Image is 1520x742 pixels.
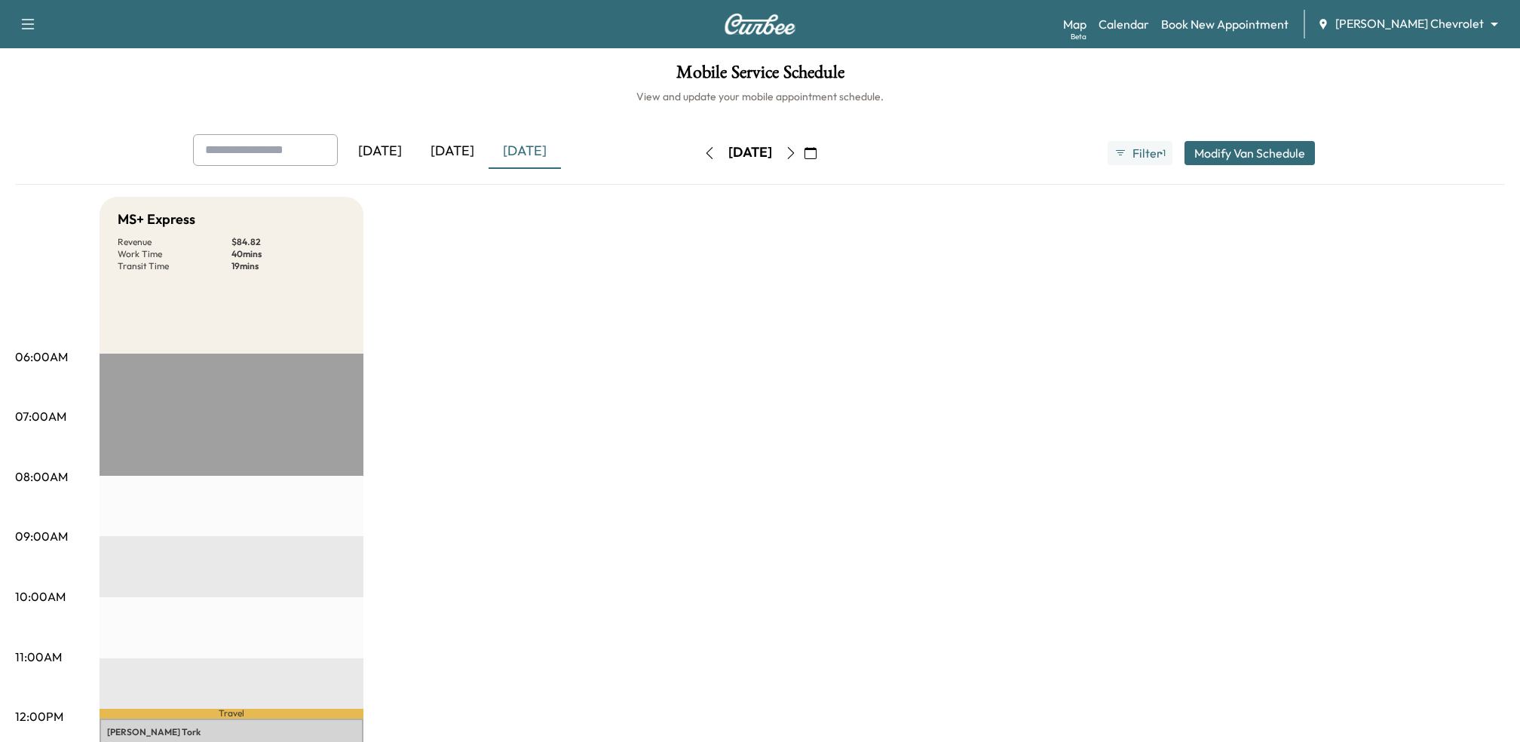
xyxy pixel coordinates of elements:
[344,134,416,169] div: [DATE]
[15,89,1505,104] h6: View and update your mobile appointment schedule.
[1184,141,1315,165] button: Modify Van Schedule
[231,260,345,272] p: 19 mins
[15,707,63,725] p: 12:00PM
[15,587,66,606] p: 10:00AM
[724,14,796,35] img: Curbee Logo
[15,348,68,366] p: 06:00AM
[15,407,66,425] p: 07:00AM
[1161,15,1289,33] a: Book New Appointment
[1132,144,1160,162] span: Filter
[15,527,68,545] p: 09:00AM
[1099,15,1149,33] a: Calendar
[1063,15,1086,33] a: MapBeta
[1108,141,1172,165] button: Filter●1
[1160,149,1163,157] span: ●
[231,248,345,260] p: 40 mins
[118,209,195,230] h5: MS+ Express
[489,134,561,169] div: [DATE]
[1071,31,1086,42] div: Beta
[1163,147,1166,159] span: 1
[118,248,231,260] p: Work Time
[118,260,231,272] p: Transit Time
[107,726,356,738] p: [PERSON_NAME] Tork
[15,468,68,486] p: 08:00AM
[15,648,62,666] p: 11:00AM
[416,134,489,169] div: [DATE]
[1335,15,1484,32] span: [PERSON_NAME] Chevrolet
[15,63,1505,89] h1: Mobile Service Schedule
[100,709,363,719] p: Travel
[231,236,345,248] p: $ 84.82
[728,143,772,162] div: [DATE]
[118,236,231,248] p: Revenue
